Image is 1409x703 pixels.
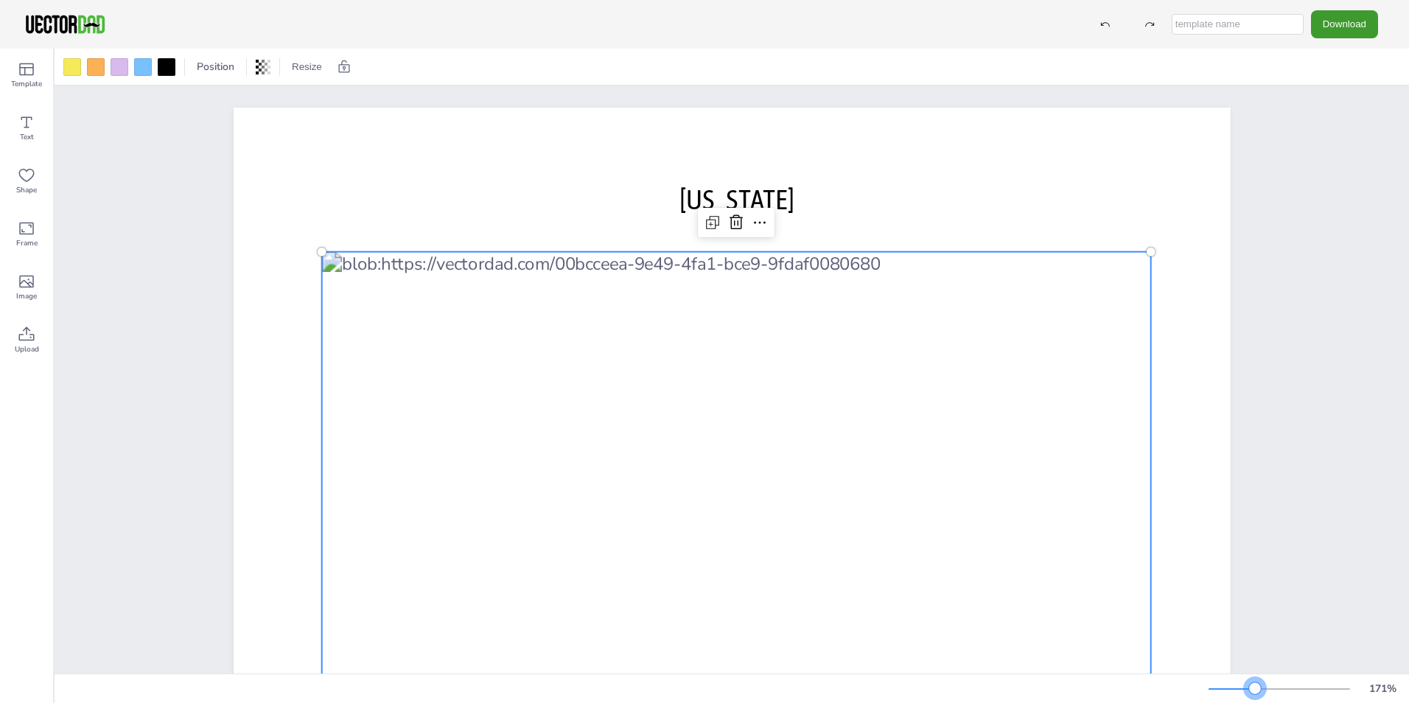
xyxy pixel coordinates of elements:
[1365,682,1400,696] div: 171 %
[1311,10,1378,38] button: Download
[1172,14,1304,35] input: template name
[16,290,37,302] span: Image
[679,183,794,215] span: [US_STATE]
[16,184,37,196] span: Shape
[15,343,39,355] span: Upload
[11,78,42,90] span: Template
[24,13,107,35] img: VectorDad-1.png
[16,237,38,249] span: Frame
[20,131,34,143] span: Text
[286,55,328,79] button: Resize
[194,60,237,74] span: Position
